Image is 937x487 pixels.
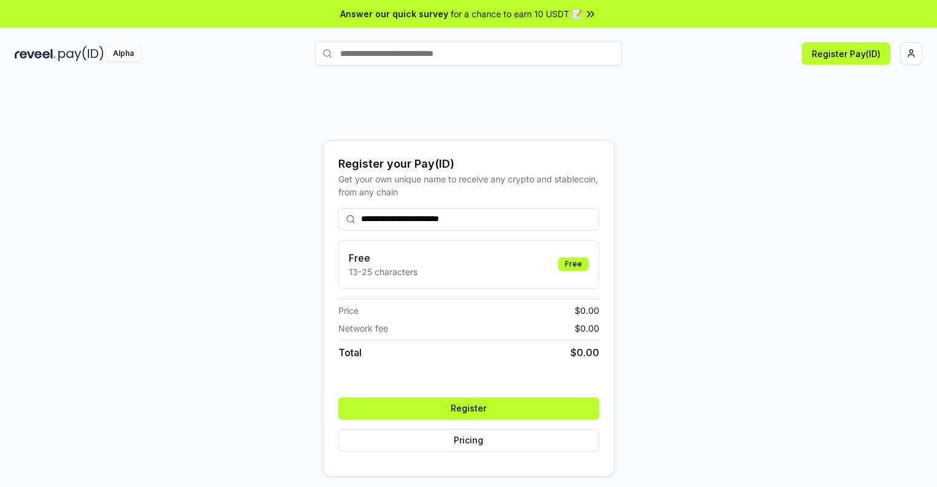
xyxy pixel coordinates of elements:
[338,173,599,198] div: Get your own unique name to receive any crypto and stablecoin, from any chain
[575,322,599,335] span: $ 0.00
[575,304,599,317] span: $ 0.00
[558,257,589,271] div: Free
[106,46,141,61] div: Alpha
[570,345,599,360] span: $ 0.00
[349,251,418,265] h3: Free
[340,7,448,20] span: Answer our quick survey
[15,46,56,61] img: reveel_dark
[338,397,599,419] button: Register
[802,42,890,64] button: Register Pay(ID)
[338,429,599,451] button: Pricing
[349,265,418,278] p: 13-25 characters
[338,155,599,173] div: Register your Pay(ID)
[338,304,359,317] span: Price
[451,7,582,20] span: for a chance to earn 10 USDT 📝
[338,345,362,360] span: Total
[338,322,388,335] span: Network fee
[58,46,104,61] img: pay_id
